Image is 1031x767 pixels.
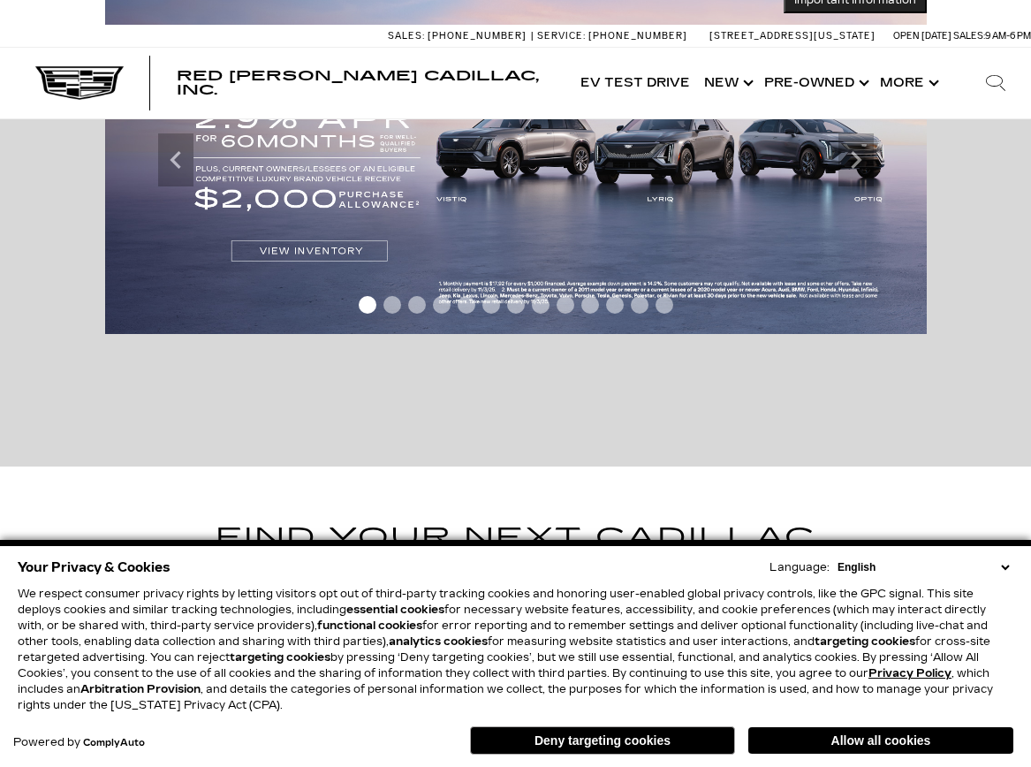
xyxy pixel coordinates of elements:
span: Go to slide 1 [359,296,376,314]
span: Go to slide 9 [557,296,574,314]
button: Deny targeting cookies [470,726,735,755]
span: 9 AM-6 PM [985,30,1031,42]
span: Go to slide 2 [383,296,401,314]
a: New [697,48,757,118]
div: Previous [158,133,193,186]
span: [PHONE_NUMBER] [588,30,687,42]
a: Sales: [PHONE_NUMBER] [388,31,531,41]
button: More [873,48,943,118]
strong: targeting cookies [815,635,915,648]
a: Privacy Policy [868,667,951,680]
span: Go to slide 11 [606,296,624,314]
a: Red [PERSON_NAME] Cadillac, Inc. [177,69,556,97]
a: [STREET_ADDRESS][US_STATE] [709,30,876,42]
span: Go to slide 7 [507,296,525,314]
a: EV Test Drive [573,48,697,118]
span: Go to slide 3 [408,296,426,314]
a: Pre-Owned [757,48,873,118]
span: Go to slide 5 [458,296,475,314]
span: [PHONE_NUMBER] [428,30,527,42]
span: Go to slide 8 [532,296,550,314]
strong: targeting cookies [230,651,330,664]
p: We respect consumer privacy rights by letting visitors opt out of third-party tracking cookies an... [18,586,1013,713]
span: Go to slide 12 [631,296,648,314]
button: Allow all cookies [748,727,1013,754]
span: Go to slide 6 [482,296,500,314]
span: Sales: [953,30,985,42]
div: Powered by [13,737,145,748]
span: Go to slide 4 [433,296,451,314]
strong: essential cookies [346,604,444,616]
span: Go to slide 13 [656,296,673,314]
span: Open [DATE] [893,30,951,42]
span: Go to slide 10 [581,296,599,314]
h2: Find Your Next Cadillac [105,516,927,581]
span: Service: [537,30,586,42]
span: Red [PERSON_NAME] Cadillac, Inc. [177,67,539,98]
select: Language Select [833,559,1013,575]
strong: Arbitration Provision [80,683,201,695]
span: Sales: [388,30,425,42]
div: Next [838,133,874,186]
strong: analytics cookies [389,635,488,648]
img: Cadillac Dark Logo with Cadillac White Text [35,66,124,100]
a: ComplyAuto [83,738,145,748]
div: Language: [769,562,830,573]
strong: functional cookies [317,619,422,632]
span: Your Privacy & Cookies [18,555,171,580]
a: Service: [PHONE_NUMBER] [531,31,692,41]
